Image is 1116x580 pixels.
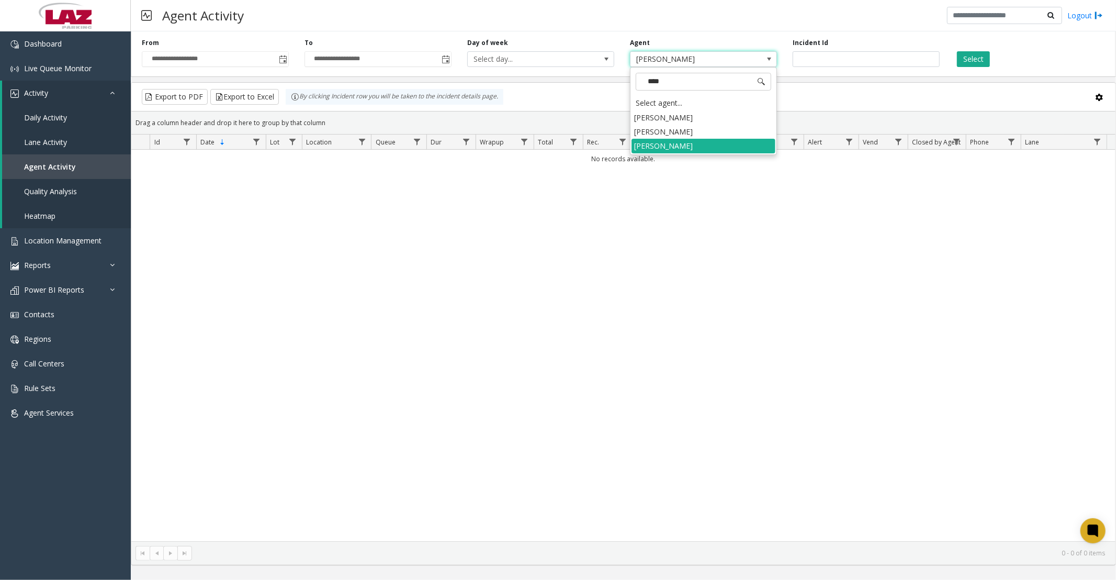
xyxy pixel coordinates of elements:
span: Rec. [587,138,599,147]
span: Id [154,138,160,147]
div: Drag a column header and drop it here to group by that column [131,114,1115,132]
a: Quality Analysis [2,179,131,204]
img: infoIcon.svg [291,93,299,101]
img: 'icon' [10,237,19,246]
a: Location Filter Menu [355,135,369,149]
div: Select agent... [632,96,775,110]
span: [PERSON_NAME] [630,52,747,66]
label: To [305,38,313,48]
img: 'icon' [10,262,19,270]
img: 'icon' [10,360,19,369]
span: Alert [808,138,822,147]
a: Wrapup Filter Menu [517,135,531,149]
span: Contacts [24,309,54,319]
a: Heatmap [2,204,131,228]
span: Date [200,138,215,147]
label: Day of week [467,38,508,48]
label: Incident Id [793,38,828,48]
a: Lane Activity [2,130,131,154]
span: Vend [863,138,878,147]
span: Live Queue Monitor [24,63,92,73]
span: Closed by Agent [912,138,961,147]
span: Lane Activity [24,137,67,147]
label: Agent [630,38,650,48]
span: Dashboard [24,39,62,49]
img: 'icon' [10,385,19,393]
div: Data table [131,135,1115,541]
a: Logout [1067,10,1103,21]
li: [PERSON_NAME] [632,139,775,153]
li: [PERSON_NAME] [632,110,775,125]
img: 'icon' [10,336,19,344]
a: Date Filter Menu [250,135,264,149]
span: Activity [24,88,48,98]
a: Vend Filter Menu [892,135,906,149]
kendo-pager-info: 0 - 0 of 0 items [198,549,1105,557]
span: Daily Activity [24,113,67,122]
span: Quality Analysis [24,186,77,196]
span: Lot [270,138,279,147]
img: 'icon' [10,409,19,418]
a: Agent Activity [2,154,131,179]
span: Reports [24,260,51,270]
span: Total [538,138,553,147]
span: Call Centers [24,359,64,369]
span: Phone [970,138,989,147]
button: Select [957,51,990,67]
span: Power BI Reports [24,285,84,295]
h3: Agent Activity [157,3,249,28]
span: Queue [376,138,396,147]
a: Lot Filter Menu [285,135,299,149]
img: pageIcon [141,3,152,28]
span: Sortable [218,138,227,147]
img: 'icon' [10,311,19,319]
span: Regions [24,334,51,344]
li: [PERSON_NAME] [632,125,775,139]
img: 'icon' [10,65,19,73]
span: Heatmap [24,211,55,221]
a: Queue Filter Menu [410,135,424,149]
span: Lane [1025,138,1039,147]
a: Alert Filter Menu [842,135,856,149]
button: Export to Excel [210,89,279,105]
a: Phone Filter Menu [1005,135,1019,149]
span: Agent Services [24,408,74,418]
a: Closed by Agent Filter Menu [950,135,964,149]
span: Rule Sets [24,383,55,393]
span: Location [306,138,332,147]
a: Total Filter Menu [567,135,581,149]
td: No records available. [131,150,1115,168]
span: Select day... [468,52,584,66]
a: Id Filter Menu [180,135,194,149]
a: Issue Filter Menu [787,135,802,149]
span: Dur [431,138,442,147]
img: 'icon' [10,286,19,295]
label: From [142,38,159,48]
span: Location Management [24,236,102,246]
a: Lane Filter Menu [1090,135,1104,149]
span: Toggle popup [277,52,288,66]
span: Agent Activity [24,162,76,172]
span: Toggle popup [439,52,451,66]
a: Rec. Filter Menu [616,135,630,149]
button: Export to PDF [142,89,208,105]
a: Dur Filter Menu [459,135,474,149]
img: 'icon' [10,90,19,98]
div: By clicking Incident row you will be taken to the incident details page. [286,89,503,105]
img: logout [1095,10,1103,21]
a: Activity [2,81,131,105]
img: 'icon' [10,40,19,49]
a: Daily Activity [2,105,131,130]
span: Wrapup [480,138,504,147]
